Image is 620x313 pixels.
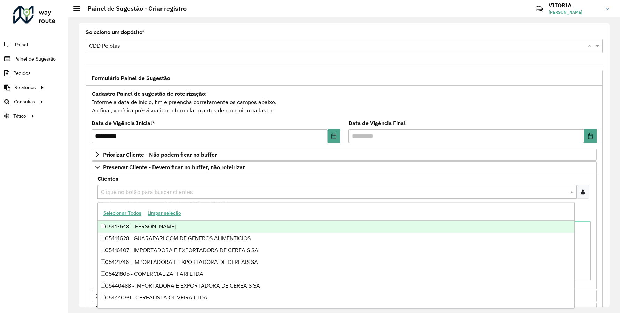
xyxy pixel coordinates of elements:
[549,2,601,9] h3: VITORIA
[92,119,155,127] label: Data de Vigência Inicial
[92,173,597,289] div: Preservar Cliente - Devem ficar no buffer, não roteirizar
[86,28,144,37] label: Selecione um depósito
[549,9,601,15] span: [PERSON_NAME]
[98,292,574,304] div: 05444099 - CEREALISTA OLIVEIRA LTDA
[98,244,574,256] div: 05416407 - IMPORTADORA E EXPORTADORA DE CEREAIS SA
[92,75,170,81] span: Formulário Painel de Sugestão
[532,1,547,16] a: Contato Rápido
[98,256,574,268] div: 05421746 - IMPORTADORA E EXPORTADORA DE CEREAIS SA
[14,84,36,91] span: Relatórios
[100,208,144,219] button: Selecionar Todos
[92,161,597,173] a: Preservar Cliente - Devem ficar no buffer, não roteirizar
[144,208,184,219] button: Limpar seleção
[14,55,56,63] span: Painel de Sugestão
[13,112,26,120] span: Tático
[13,70,31,77] span: Pedidos
[584,129,597,143] button: Choose Date
[97,174,118,183] label: Clientes
[98,233,574,244] div: 05414628 - GUARAPARI COM DE GENEROS ALIMENTICIOS
[97,202,575,308] ng-dropdown-panel: Options list
[92,149,597,161] a: Priorizar Cliente - Não podem ficar no buffer
[348,119,406,127] label: Data de Vigência Final
[92,90,207,97] strong: Cadastro Painel de sugestão de roteirização:
[98,280,574,292] div: 05440488 - IMPORTADORA E EXPORTADORA DE CEREAIS SA
[103,164,245,170] span: Preservar Cliente - Devem ficar no buffer, não roteirizar
[98,268,574,280] div: 05421805 - COMERCIAL ZAFFARI LTDA
[92,89,597,115] div: Informe a data de inicio, fim e preencha corretamente os campos abaixo. Ao final, você irá pré-vi...
[97,200,227,206] small: Clientes que não devem ser roteirizados – Máximo 50 PDVS
[14,98,35,105] span: Consultas
[92,290,597,302] a: Cliente para Recarga
[103,152,217,157] span: Priorizar Cliente - Não podem ficar no buffer
[80,5,187,13] h2: Painel de Sugestão - Criar registro
[328,129,340,143] button: Choose Date
[98,221,574,233] div: 05413648 - [PERSON_NAME]
[15,41,28,48] span: Painel
[588,42,594,50] span: Clear all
